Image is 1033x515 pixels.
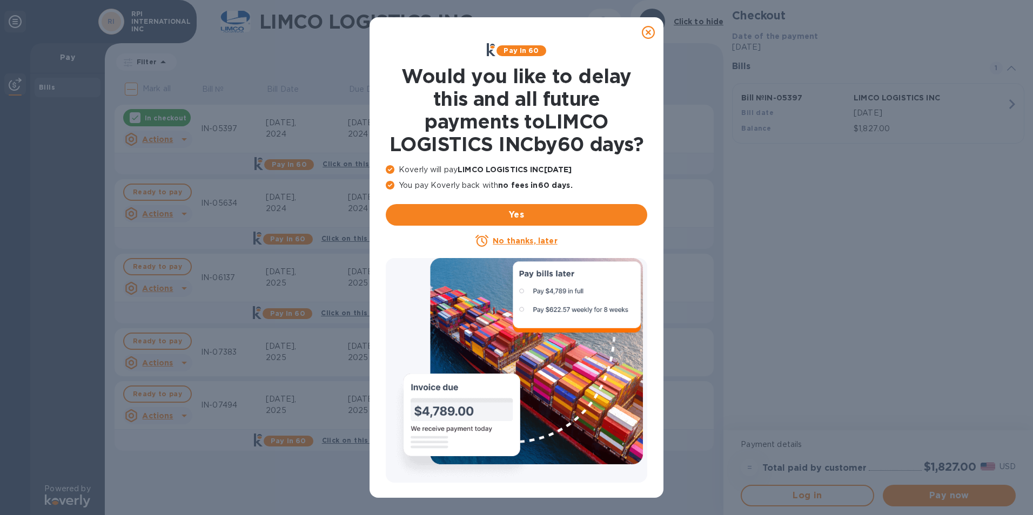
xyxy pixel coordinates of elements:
[386,164,647,175] p: Koverly will pay
[394,208,639,221] span: Yes
[386,180,647,191] p: You pay Koverly back with
[498,181,572,189] b: no fees in 60 days .
[386,204,647,226] button: Yes
[504,46,539,55] b: Pay in 60
[493,236,557,245] u: No thanks, later
[458,165,572,174] b: LIMCO LOGISTICS INC [DATE]
[386,65,647,155] h1: Would you like to delay this and all future payments to LIMCO LOGISTICS INC by 60 days ?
